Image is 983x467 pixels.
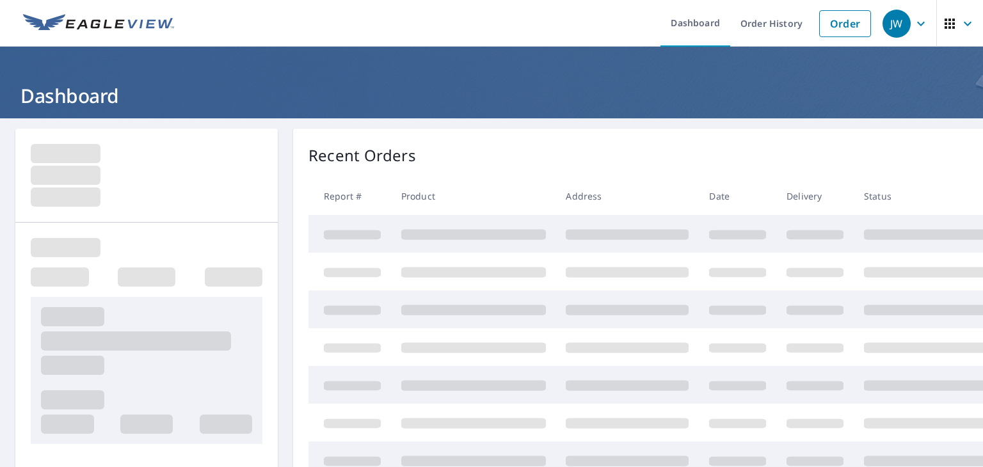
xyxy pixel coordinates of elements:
a: Order [819,10,871,37]
p: Recent Orders [308,144,416,167]
th: Address [555,177,699,215]
th: Report # [308,177,391,215]
h1: Dashboard [15,83,968,109]
th: Delivery [776,177,854,215]
div: JW [883,10,911,38]
th: Date [699,177,776,215]
img: EV Logo [23,14,174,33]
th: Product [391,177,556,215]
